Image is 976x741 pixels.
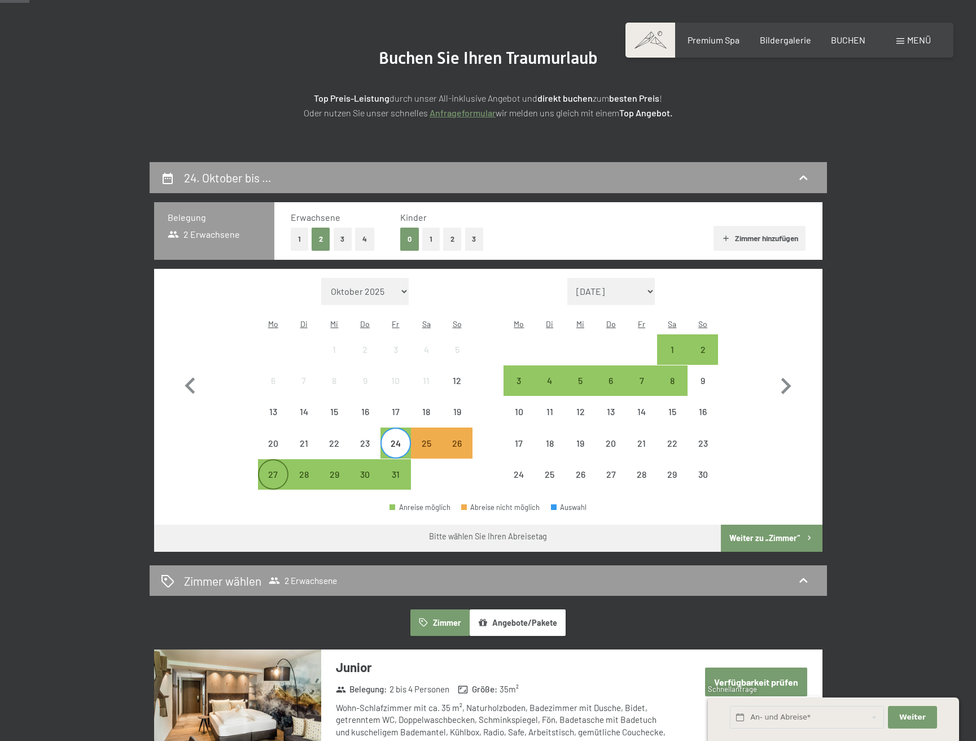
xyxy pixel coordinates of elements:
div: Abreise nicht möglich [626,428,656,458]
div: 21 [627,439,655,467]
div: Abreise möglich [657,334,688,365]
strong: besten Preis [609,93,659,103]
div: 3 [505,376,533,404]
button: Weiter zu „Zimmer“ [721,525,822,552]
div: Mon Nov 03 2025 [504,365,534,396]
div: Abreise nicht möglich [411,396,441,427]
div: Fri Nov 28 2025 [626,459,656,490]
div: Thu Nov 06 2025 [596,365,626,396]
div: 11 [412,376,440,404]
h3: Junior [336,659,672,676]
span: Bildergalerie [760,34,811,45]
div: Fri Oct 24 2025 [380,428,411,458]
div: Abreise möglich [596,365,626,396]
div: 6 [597,376,625,404]
div: Abreise nicht möglich [411,365,441,396]
div: 17 [382,407,410,435]
div: Sun Nov 16 2025 [688,396,718,427]
div: Abreise nicht möglich [288,396,319,427]
div: Wed Nov 26 2025 [565,459,596,490]
div: 24 [382,439,410,467]
abbr: Donnerstag [606,319,616,329]
div: Sat Oct 18 2025 [411,396,441,427]
a: Premium Spa [688,34,739,45]
div: Wed Oct 22 2025 [319,428,349,458]
div: 10 [505,407,533,435]
div: 8 [658,376,686,404]
div: Fri Oct 10 2025 [380,365,411,396]
div: 30 [689,470,717,498]
div: Wed Oct 08 2025 [319,365,349,396]
button: Verfügbarkeit prüfen [705,668,807,696]
h2: Zimmer wählen [184,573,261,589]
div: Tue Oct 14 2025 [288,396,319,427]
span: BUCHEN [831,34,865,45]
div: 4 [536,376,564,404]
abbr: Samstag [422,319,431,329]
button: 0 [400,228,419,251]
div: Mon Nov 10 2025 [504,396,534,427]
div: Abreise nicht möglich [565,459,596,490]
div: Abreise nicht möglich [441,396,472,427]
span: 35 m² [500,683,519,695]
div: Abreise nicht möglich [657,459,688,490]
div: Mon Nov 24 2025 [504,459,534,490]
div: Abreise möglich [626,365,656,396]
abbr: Sonntag [698,319,707,329]
div: Abreise nicht möglich [688,365,718,396]
div: Abreise nicht möglich [258,365,288,396]
div: 19 [566,439,594,467]
div: Abreise nicht möglich [596,428,626,458]
button: Angebote/Pakete [470,609,566,635]
div: 4 [412,345,440,373]
div: Abreise möglich [380,459,411,490]
div: 16 [689,407,717,435]
div: 13 [597,407,625,435]
div: 18 [412,407,440,435]
div: Thu Oct 23 2025 [350,428,380,458]
button: Zimmer [410,609,469,635]
abbr: Mittwoch [330,319,338,329]
div: Wed Nov 12 2025 [565,396,596,427]
div: Fri Oct 31 2025 [380,459,411,490]
div: Mon Oct 06 2025 [258,365,288,396]
div: Auswahl [551,504,587,511]
div: 16 [351,407,379,435]
div: 7 [290,376,318,404]
a: Anfrageformular [430,107,496,118]
div: Abreise nicht möglich [319,365,349,396]
div: Wed Nov 19 2025 [565,428,596,458]
div: 9 [351,376,379,404]
button: 2 [443,228,462,251]
button: 2 [312,228,330,251]
span: Erwachsene [291,212,340,223]
abbr: Montag [514,319,524,329]
div: 15 [658,407,686,435]
abbr: Donnerstag [360,319,370,329]
abbr: Mittwoch [576,319,584,329]
div: Abreise möglich [258,459,288,490]
div: Thu Oct 02 2025 [350,334,380,365]
div: Abreise nicht möglich [657,396,688,427]
div: 6 [259,376,287,404]
div: 12 [443,376,471,404]
div: Abreise nicht möglich [626,396,656,427]
abbr: Dienstag [300,319,308,329]
div: Sun Oct 19 2025 [441,396,472,427]
div: 23 [351,439,379,467]
div: Abreise nicht möglich [596,396,626,427]
div: Tue Nov 18 2025 [535,428,565,458]
div: Abreise nicht möglich [504,459,534,490]
div: 22 [658,439,686,467]
div: 12 [566,407,594,435]
div: Abreise nicht möglich [441,334,472,365]
div: Abreise möglich [657,365,688,396]
button: 4 [355,228,374,251]
div: Abreise nicht möglich [504,396,534,427]
abbr: Samstag [668,319,676,329]
div: 14 [290,407,318,435]
div: Fri Nov 07 2025 [626,365,656,396]
div: Wed Nov 05 2025 [565,365,596,396]
div: Abreise nicht möglich [319,396,349,427]
button: 1 [422,228,440,251]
